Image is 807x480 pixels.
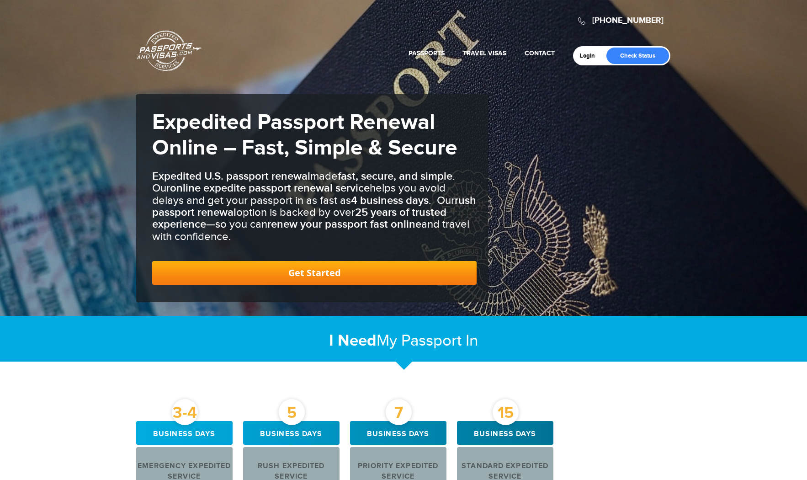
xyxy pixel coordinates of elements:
[152,206,446,231] b: 25 years of trusted experience
[243,421,340,445] div: Business days
[386,399,412,425] div: 7
[152,261,477,285] a: Get Started
[170,181,370,195] b: online expedite passport renewal service
[580,52,601,59] a: Login
[136,421,233,445] div: Business days
[463,49,506,57] a: Travel Visas
[409,49,445,57] a: Passports
[172,399,198,425] div: 3-4
[493,399,519,425] div: 15
[338,170,452,183] b: fast, secure, and simple
[152,194,476,219] b: rush passport renewal
[136,331,671,351] h2: My
[137,30,202,71] a: Passports & [DOMAIN_NAME]
[592,16,664,26] a: [PHONE_NUMBER]
[152,109,457,161] strong: Expedited Passport Renewal Online – Fast, Simple & Secure
[152,171,477,243] h3: made . Our helps you avoid delays and get your passport in as fast as . Our option is backed by o...
[401,331,478,350] span: Passport In
[350,421,446,445] div: Business days
[279,399,305,425] div: 5
[351,194,429,207] b: 4 business days
[267,218,421,231] b: renew your passport fast online
[152,170,310,183] b: Expedited U.S. passport renewal
[457,421,553,445] div: Business days
[329,331,377,351] strong: I Need
[606,48,669,64] a: Check Status
[525,49,555,57] a: Contact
